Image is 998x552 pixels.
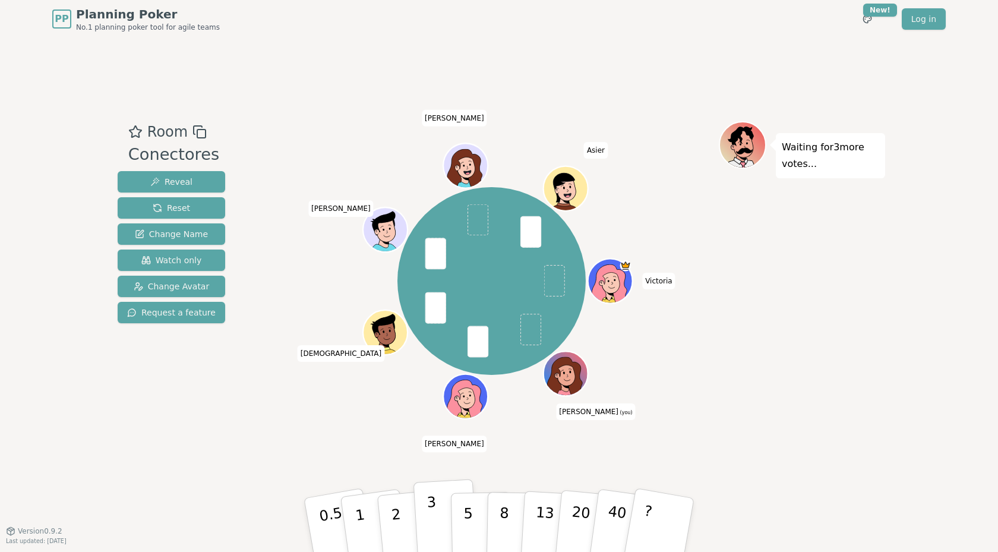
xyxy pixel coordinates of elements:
button: Reset [118,197,225,219]
button: Version0.9.2 [6,526,62,536]
span: Click to change your name [298,345,384,362]
button: Reveal [118,171,225,193]
p: Waiting for 3 more votes... [782,139,879,172]
button: Watch only [118,250,225,271]
span: Reset [153,202,190,214]
button: Change Avatar [118,276,225,297]
button: New! [857,8,878,30]
span: Change Avatar [134,280,210,292]
span: (you) [618,410,633,415]
button: Add as favourite [128,121,143,143]
a: PPPlanning PokerNo.1 planning poker tool for agile teams [52,6,220,32]
span: Planning Poker [76,6,220,23]
button: Change Name [118,223,225,245]
div: Conectores [128,143,219,167]
span: Click to change your name [422,436,487,452]
span: Room [147,121,188,143]
span: Click to change your name [642,273,675,289]
span: Click to change your name [556,403,635,420]
span: Last updated: [DATE] [6,538,67,544]
span: Version 0.9.2 [18,526,62,536]
button: Request a feature [118,302,225,323]
span: No.1 planning poker tool for agile teams [76,23,220,32]
button: Click to change your avatar [544,352,586,395]
span: Change Name [135,228,208,240]
span: Watch only [141,254,202,266]
span: Request a feature [127,307,216,318]
span: Reveal [150,176,192,188]
div: New! [863,4,897,17]
span: Victoria is the host [620,260,631,271]
a: Log in [902,8,946,30]
span: PP [55,12,68,26]
span: Click to change your name [308,200,374,216]
span: Click to change your name [422,109,487,126]
span: Click to change your name [584,142,608,159]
